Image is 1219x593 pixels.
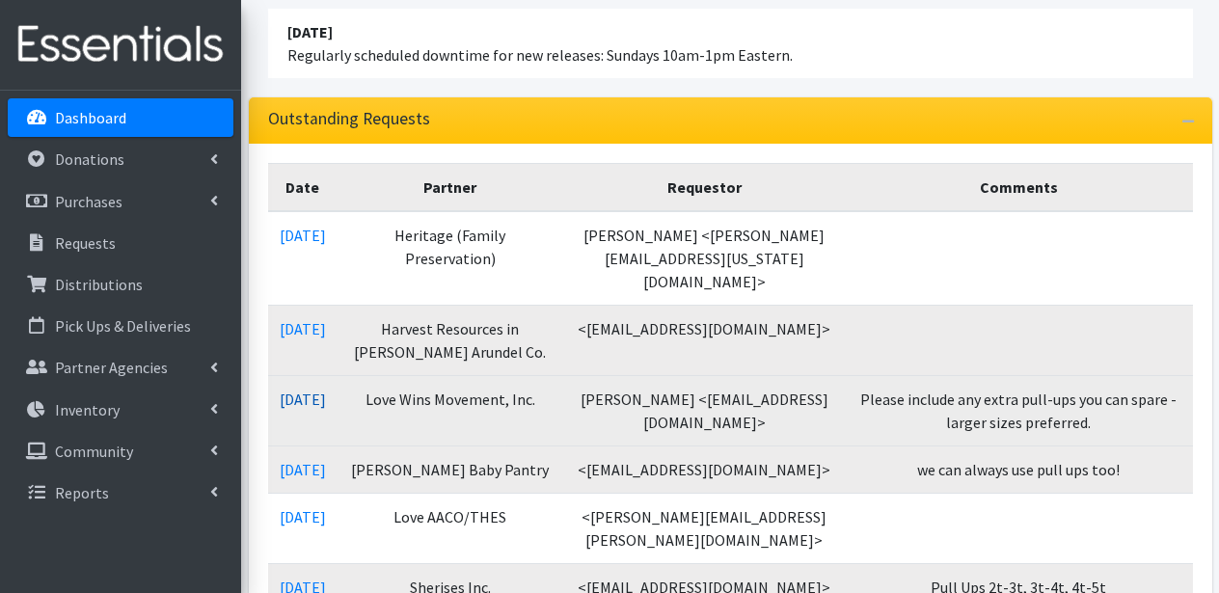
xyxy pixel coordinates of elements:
p: Partner Agencies [55,358,168,377]
td: <[PERSON_NAME][EMAIL_ADDRESS][PERSON_NAME][DOMAIN_NAME]> [563,493,844,563]
td: <[EMAIL_ADDRESS][DOMAIN_NAME]> [563,445,844,493]
a: Community [8,432,233,471]
p: Requests [55,233,116,253]
img: HumanEssentials [8,13,233,77]
a: [DATE] [280,460,326,479]
th: Date [268,163,338,211]
p: Community [55,442,133,461]
td: [PERSON_NAME] <[PERSON_NAME][EMAIL_ADDRESS][US_STATE][DOMAIN_NAME]> [563,211,844,306]
h3: Outstanding Requests [268,109,430,129]
td: <[EMAIL_ADDRESS][DOMAIN_NAME]> [563,305,844,375]
a: [DATE] [280,319,326,338]
td: Please include any extra pull-ups you can spare - larger sizes preferred. [845,375,1193,445]
a: Partner Agencies [8,348,233,387]
a: Dashboard [8,98,233,137]
td: Harvest Resources in [PERSON_NAME] Arundel Co. [338,305,564,375]
th: Partner [338,163,564,211]
th: Requestor [563,163,844,211]
td: we can always use pull ups too! [845,445,1193,493]
td: [PERSON_NAME] Baby Pantry [338,445,564,493]
p: Pick Ups & Deliveries [55,316,191,336]
td: Love AACO/THES [338,493,564,563]
a: Donations [8,140,233,178]
a: Requests [8,224,233,262]
p: Dashboard [55,108,126,127]
td: Heritage (Family Preservation) [338,211,564,306]
a: Pick Ups & Deliveries [8,307,233,345]
a: Inventory [8,391,233,429]
th: Comments [845,163,1193,211]
p: Reports [55,483,109,502]
strong: [DATE] [287,22,333,41]
td: Love Wins Movement, Inc. [338,375,564,445]
a: [DATE] [280,390,326,409]
li: Regularly scheduled downtime for new releases: Sundays 10am-1pm Eastern. [268,9,1193,78]
p: Purchases [55,192,122,211]
a: Reports [8,473,233,512]
td: [PERSON_NAME] <[EMAIL_ADDRESS][DOMAIN_NAME]> [563,375,844,445]
p: Inventory [55,400,120,419]
a: [DATE] [280,226,326,245]
a: Distributions [8,265,233,304]
p: Distributions [55,275,143,294]
a: Purchases [8,182,233,221]
a: [DATE] [280,507,326,526]
p: Donations [55,149,124,169]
